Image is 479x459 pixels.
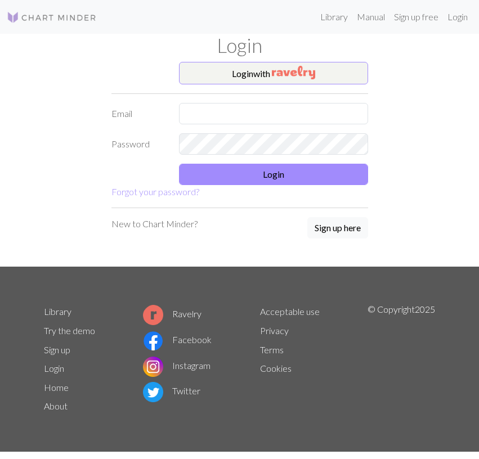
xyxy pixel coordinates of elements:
[7,11,97,24] img: Logo
[260,363,292,373] a: Cookies
[143,305,163,325] img: Ravelry logo
[44,325,95,336] a: Try the demo
[143,331,163,351] img: Facebook logo
[105,133,172,155] label: Password
[44,382,69,393] a: Home
[111,217,198,231] p: New to Chart Minder?
[260,344,284,355] a: Terms
[37,34,442,57] h1: Login
[105,103,172,124] label: Email
[443,6,472,28] a: Login
[143,334,212,345] a: Facebook
[44,400,68,411] a: About
[260,325,289,336] a: Privacy
[260,306,320,317] a: Acceptable use
[307,217,368,238] button: Sign up here
[44,306,71,317] a: Library
[390,6,443,28] a: Sign up free
[111,186,199,197] a: Forgot your password?
[143,308,202,319] a: Ravelry
[307,217,368,240] a: Sign up here
[179,164,368,185] button: Login
[272,66,315,79] img: Ravelry
[352,6,390,28] a: Manual
[368,303,435,416] p: © Copyright 2025
[316,6,352,28] a: Library
[143,382,163,402] img: Twitter logo
[143,360,211,371] a: Instagram
[44,363,64,373] a: Login
[44,344,70,355] a: Sign up
[179,62,368,84] button: Loginwith
[143,357,163,377] img: Instagram logo
[143,385,200,396] a: Twitter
